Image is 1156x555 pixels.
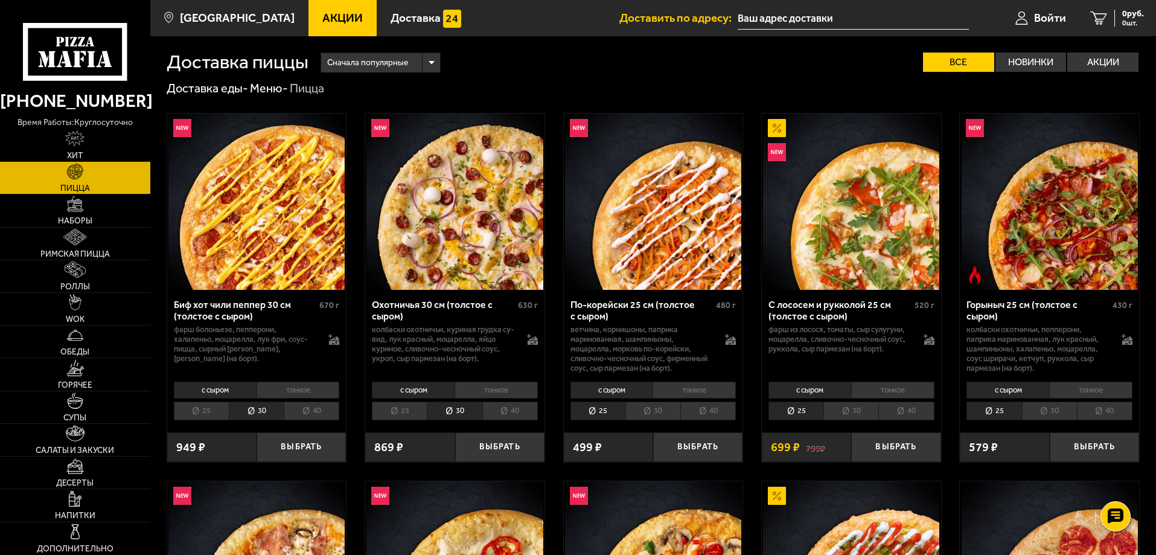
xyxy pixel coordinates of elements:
a: НовинкаПо-корейски 25 см (толстое с сыром) [564,114,743,290]
li: с сыром [174,382,257,399]
li: 30 [823,402,878,420]
span: 0 руб. [1122,10,1144,18]
label: Новинки [995,53,1067,72]
p: ветчина, корнишоны, паприка маринованная, шампиньоны, моцарелла, морковь по-корейски, сливочно-че... [570,325,714,373]
li: 30 [229,402,284,420]
a: НовинкаОстрое блюдоГорыныч 25 см (толстое с сыром) [960,114,1139,290]
img: С лососем и рукколой 25 см (толстое с сыром) [763,114,939,290]
input: Ваш адрес доставки [738,7,969,30]
span: Пицца [60,184,90,193]
li: 25 [966,402,1021,420]
label: Все [923,53,994,72]
span: 579 ₽ [969,441,998,454]
span: Сначала популярные [327,51,408,74]
span: Салаты и закуски [36,446,114,455]
img: Новинка [371,487,389,505]
span: Горячее [58,381,92,390]
li: с сыром [372,382,455,399]
li: тонкое [653,382,736,399]
span: 630 г [518,300,538,310]
li: с сыром [570,382,653,399]
span: Обеды [60,348,89,356]
div: Горыныч 25 см (толстое с сыром) [966,299,1110,322]
s: 799 ₽ [806,441,825,454]
span: 430 г [1113,300,1132,310]
li: 30 [625,402,680,420]
label: Акции [1067,53,1138,72]
span: 949 ₽ [176,441,205,454]
span: 670 г [319,300,339,310]
h1: Доставка пиццы [167,53,308,72]
span: Хит [67,152,83,160]
img: 15daf4d41897b9f0e9f617042186c801.svg [443,10,461,28]
li: с сыром [966,382,1049,399]
a: АкционныйНовинкаС лососем и рукколой 25 см (толстое с сыром) [762,114,941,290]
span: Войти [1034,12,1066,24]
img: Акционный [768,119,786,137]
p: фарш из лосося, томаты, сыр сулугуни, моцарелла, сливочно-чесночный соус, руккола, сыр пармезан (... [768,325,912,354]
p: колбаски Охотничьи, пепперони, паприка маринованная, лук красный, шампиньоны, халапеньо, моцарелл... [966,325,1110,373]
span: Доставка [391,12,441,24]
span: 0 шт. [1122,19,1144,27]
img: Новинка [173,119,191,137]
li: 30 [427,402,482,420]
span: [GEOGRAPHIC_DATA] [180,12,295,24]
div: Охотничья 30 см (толстое с сыром) [372,299,515,322]
button: Выбрать [851,432,940,462]
img: Новинка [570,119,588,137]
img: Новинка [371,119,389,137]
li: 25 [570,402,625,420]
p: фарш болоньезе, пепперони, халапеньо, моцарелла, лук фри, соус-пицца, сырный [PERSON_NAME], [PERS... [174,325,317,364]
span: 699 ₽ [771,441,800,454]
span: Римская пицца [40,250,110,258]
li: 40 [482,402,538,420]
li: с сыром [768,382,851,399]
a: Меню- [250,81,288,95]
li: 40 [284,402,339,420]
div: По-корейски 25 см (толстое с сыром) [570,299,714,322]
span: Супы [63,414,86,422]
div: Пицца [290,81,324,97]
div: Биф хот чили пеппер 30 см (толстое с сыром) [174,299,317,322]
img: Острое блюдо [966,266,984,284]
img: Новинка [768,143,786,161]
img: Новинка [966,119,984,137]
img: Горыныч 25 см (толстое с сыром) [962,114,1138,290]
li: 40 [878,402,934,420]
button: Выбрать [257,432,346,462]
span: Роллы [60,283,90,291]
img: Новинка [570,487,588,505]
img: Биф хот чили пеппер 30 см (толстое с сыром) [168,114,345,290]
li: 25 [174,402,229,420]
li: 30 [1022,402,1077,420]
li: тонкое [1049,382,1132,399]
span: 869 ₽ [374,441,403,454]
li: 25 [768,402,823,420]
span: Акции [322,12,363,24]
a: НовинкаОхотничья 30 см (толстое с сыром) [365,114,544,290]
a: Доставка еды- [167,81,248,95]
span: 520 г [915,300,934,310]
li: тонкое [257,382,340,399]
span: Наборы [58,217,92,225]
span: Дополнительно [37,545,113,553]
span: Доставить по адресу: [619,12,738,24]
button: Выбрать [653,432,742,462]
img: Акционный [768,487,786,505]
span: 480 г [716,300,736,310]
img: По-корейски 25 см (толстое с сыром) [565,114,741,290]
img: Охотничья 30 см (толстое с сыром) [366,114,543,290]
span: Напитки [55,512,95,520]
p: колбаски охотничьи, куриная грудка су-вид, лук красный, моцарелла, яйцо куриное, сливочно-чесночн... [372,325,515,364]
span: 499 ₽ [573,441,602,454]
li: 25 [372,402,427,420]
div: С лососем и рукколой 25 см (толстое с сыром) [768,299,912,322]
button: Выбрать [1050,432,1139,462]
a: НовинкаБиф хот чили пеппер 30 см (толстое с сыром) [167,114,346,290]
li: тонкое [851,382,934,399]
li: 40 [1077,402,1132,420]
span: WOK [66,315,85,324]
img: Новинка [173,487,191,505]
li: тонкое [455,382,538,399]
span: Десерты [56,479,94,487]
